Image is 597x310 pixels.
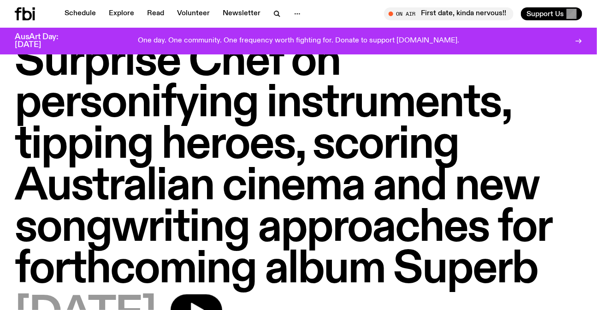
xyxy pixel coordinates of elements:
span: Support Us [526,10,564,18]
a: Schedule [59,7,101,20]
a: Read [142,7,170,20]
button: On AirFirst date, kinda nervous!! [384,7,514,20]
a: Newsletter [217,7,266,20]
button: Support Us [521,7,582,20]
a: Volunteer [171,7,215,20]
h1: Surprise Chef on personifying instruments, tipping heroes, scoring Australian cinema and new song... [15,42,582,291]
a: Explore [103,7,140,20]
p: One day. One community. One frequency worth fighting for. Donate to support [DOMAIN_NAME]. [138,37,459,45]
h3: AusArt Day: [DATE] [15,33,74,49]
